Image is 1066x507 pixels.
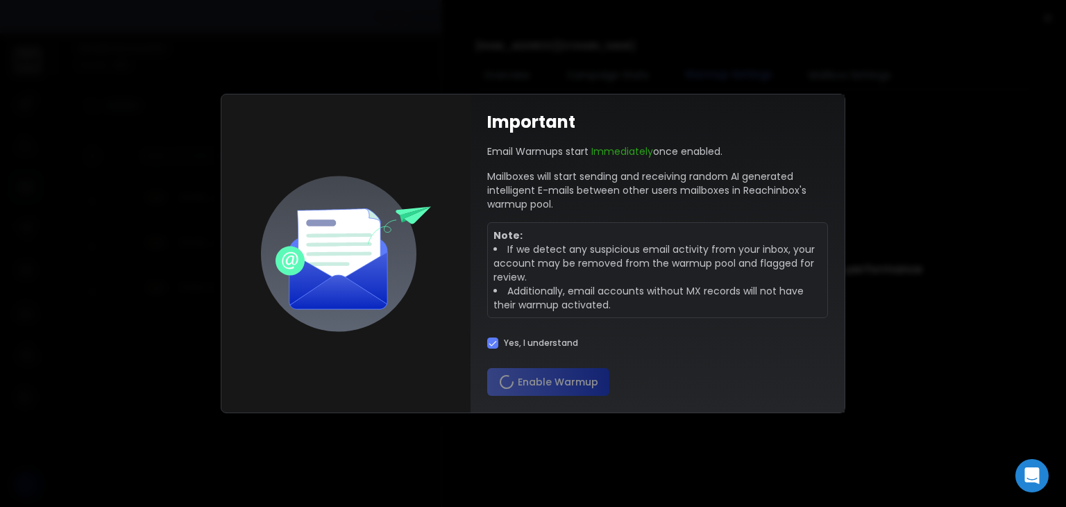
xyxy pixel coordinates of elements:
div: Open Intercom Messenger [1015,459,1049,492]
p: Note: [493,228,822,242]
h1: Important [487,111,575,133]
p: Email Warmups start once enabled. [487,144,722,158]
span: Immediately [591,144,653,158]
p: Mailboxes will start sending and receiving random AI generated intelligent E-mails between other ... [487,169,828,211]
label: Yes, I understand [504,338,578,349]
li: If we detect any suspicious email activity from your inbox, your account may be removed from the ... [493,242,822,284]
li: Additionally, email accounts without MX records will not have their warmup activated. [493,284,822,312]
